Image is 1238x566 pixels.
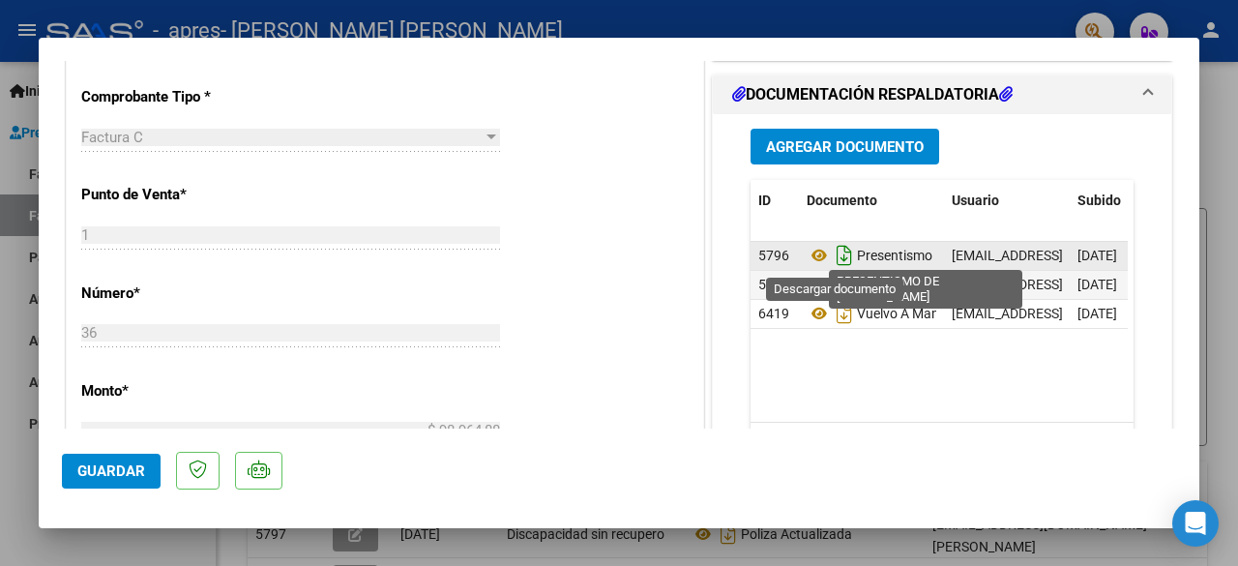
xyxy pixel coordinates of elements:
span: Guardar [77,462,145,480]
span: 5796 [758,248,789,263]
span: Usuario [952,193,999,208]
p: Monto [81,380,263,402]
span: [DATE] [1077,277,1117,292]
i: Descargar documento [832,298,857,329]
span: Poliza Actualizada [807,277,968,292]
span: Factura C [81,129,143,146]
span: Vuelvo A Mandar La Factura Por El Error En El Dni [807,306,1153,321]
button: Agregar Documento [751,129,939,164]
datatable-header-cell: Usuario [944,180,1070,222]
span: ID [758,193,771,208]
span: 6419 [758,306,789,321]
mat-expansion-panel-header: DOCUMENTACIÓN RESPALDATORIA [713,75,1171,114]
div: 3 total [751,423,1134,471]
span: Subido [1077,193,1121,208]
span: Documento [807,193,877,208]
span: [DATE] [1077,306,1117,321]
button: Guardar [62,454,161,489]
i: Descargar documento [832,240,857,271]
span: [DATE] [1077,248,1117,263]
datatable-header-cell: Subido [1070,180,1166,222]
p: Punto de Venta [81,184,263,206]
i: Descargar documento [832,269,857,300]
datatable-header-cell: ID [751,180,799,222]
p: Número [81,283,263,305]
datatable-header-cell: Documento [799,180,944,222]
span: 5797 [758,277,789,292]
div: Open Intercom Messenger [1172,500,1219,547]
p: Comprobante Tipo * [81,86,263,108]
div: DOCUMENTACIÓN RESPALDATORIA [713,114,1171,516]
span: Agregar Documento [766,138,924,156]
span: Presentismo De [PERSON_NAME] [807,248,1057,263]
h1: DOCUMENTACIÓN RESPALDATORIA [732,83,1013,106]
